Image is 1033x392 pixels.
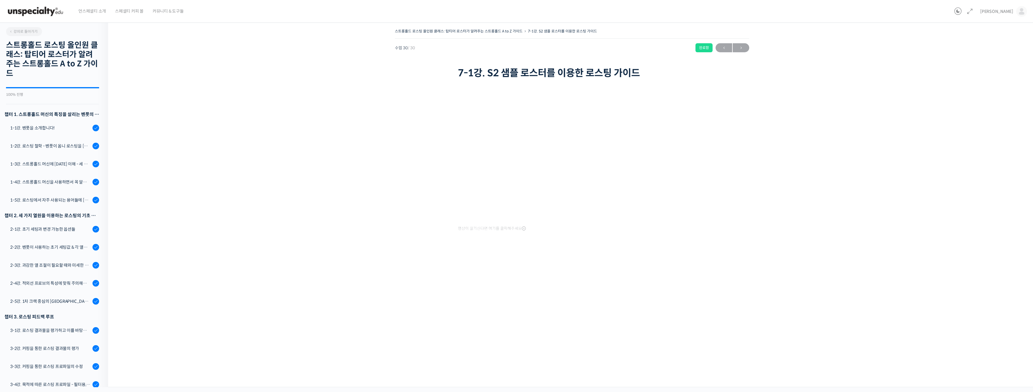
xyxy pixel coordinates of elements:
h2: 스트롱홀드 로스팅 올인원 클래스: 탑티어 로스터가 알려주는 스트롱홀드 A to Z 가이드 [6,41,99,78]
span: [PERSON_NAME] [980,9,1013,14]
div: 2-4강. 적외선 프로브의 특성에 맞춰 주의해야 할 점들 [10,280,91,287]
div: 3-2강. 커핑을 통한 로스팅 결과물의 평가 [10,345,91,352]
span: 수업 30 [395,46,415,50]
span: 강의로 돌아가기 [9,29,38,34]
span: / 30 [408,45,415,50]
span: → [733,44,749,52]
span: ← [716,44,732,52]
h3: 챕터 1. 스트롱홀드 머신의 특징을 살리는 벤풋의 로스팅 방식 [5,110,99,118]
div: 1-4강. 스트롱홀드 머신을 사용하면서 꼭 알고 있어야 할 유의사항 [10,179,91,185]
div: 2-1강. 초기 세팅과 변경 가능한 옵션들 [10,226,91,232]
div: 2-3강. 과감한 열 조절이 필요할 때와 미세한 열 조절이 필요할 때 [10,262,91,269]
div: 1-5강. 로스팅에서 자주 사용되는 용어들에 [DATE] 이해 [10,197,91,203]
a: 스트롱홀드 로스팅 올인원 클래스: 탑티어 로스터가 알려주는 스트롱홀드 A to Z 가이드 [395,29,523,33]
a: 강의로 돌아가기 [6,27,42,36]
div: 1-2강. 로스팅 철학 - 벤풋이 옴니 로스팅을 [DATE] 않는 이유 [10,143,91,149]
div: 챕터 3. 로스팅 피드백 루프 [5,313,99,321]
div: 100% 진행 [6,93,99,96]
div: 2-2강. 벤풋이 사용하는 초기 세팅값 & 각 열원이 하는 역할 [10,244,91,251]
div: 완료함 [695,43,713,52]
div: 3-4강. 목적에 따른 로스팅 프로파일 - 필터용, 에스프레소용 [10,381,91,388]
a: ←이전 [716,43,732,52]
div: 1-3강. 스트롱홀드 머신에 [DATE] 이해 - 세 가지 열원이 만들어내는 변화 [10,161,91,167]
div: 3-3강. 커핑을 통한 로스팅 프로파일의 수정 [10,363,91,370]
a: 7-1강. S2 샘플 로스터를 이용한 로스팅 가이드 [528,29,597,33]
div: 3-1강. 로스팅 결과물을 평가하고 이를 바탕으로 프로파일을 설계하는 방법 [10,327,91,334]
span: 영상이 끊기신다면 여기를 클릭해주세요 [458,226,526,231]
div: 챕터 2. 세 가지 열원을 이용하는 로스팅의 기초 설계 [5,211,99,220]
a: 다음→ [733,43,749,52]
h1: 7-1강. S2 샘플 로스터를 이용한 로스팅 가이드 [458,67,686,79]
div: 1-1강. 벤풋을 소개합니다! [10,125,91,131]
div: 2-5강. 1차 크랙 중심의 [GEOGRAPHIC_DATA]에 관하여 [10,298,91,305]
